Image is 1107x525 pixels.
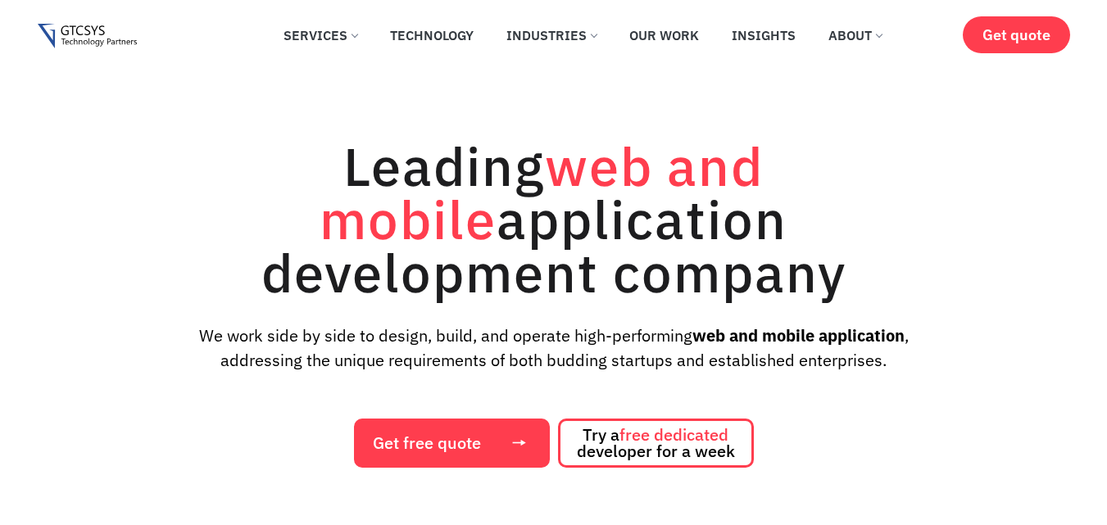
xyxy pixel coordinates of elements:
h1: Leading application development company [185,139,923,299]
a: About [816,17,894,53]
a: Get quote [963,16,1070,53]
a: Insights [719,17,808,53]
a: Try afree dedicated developer for a week [558,419,754,468]
strong: web and mobile application [692,324,905,346]
span: Get quote [982,26,1050,43]
a: Get free quote [354,419,550,468]
img: Gtcsys logo [38,24,137,49]
a: Our Work [617,17,711,53]
a: Services [271,17,370,53]
span: web and mobile [320,131,764,254]
a: Technology [378,17,486,53]
span: Get free quote [373,435,481,451]
span: Try a developer for a week [577,427,735,459]
span: free dedicated [619,423,728,446]
p: We work side by side to design, build, and operate high-performing , addressing the unique requir... [161,324,946,373]
a: Industries [494,17,609,53]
